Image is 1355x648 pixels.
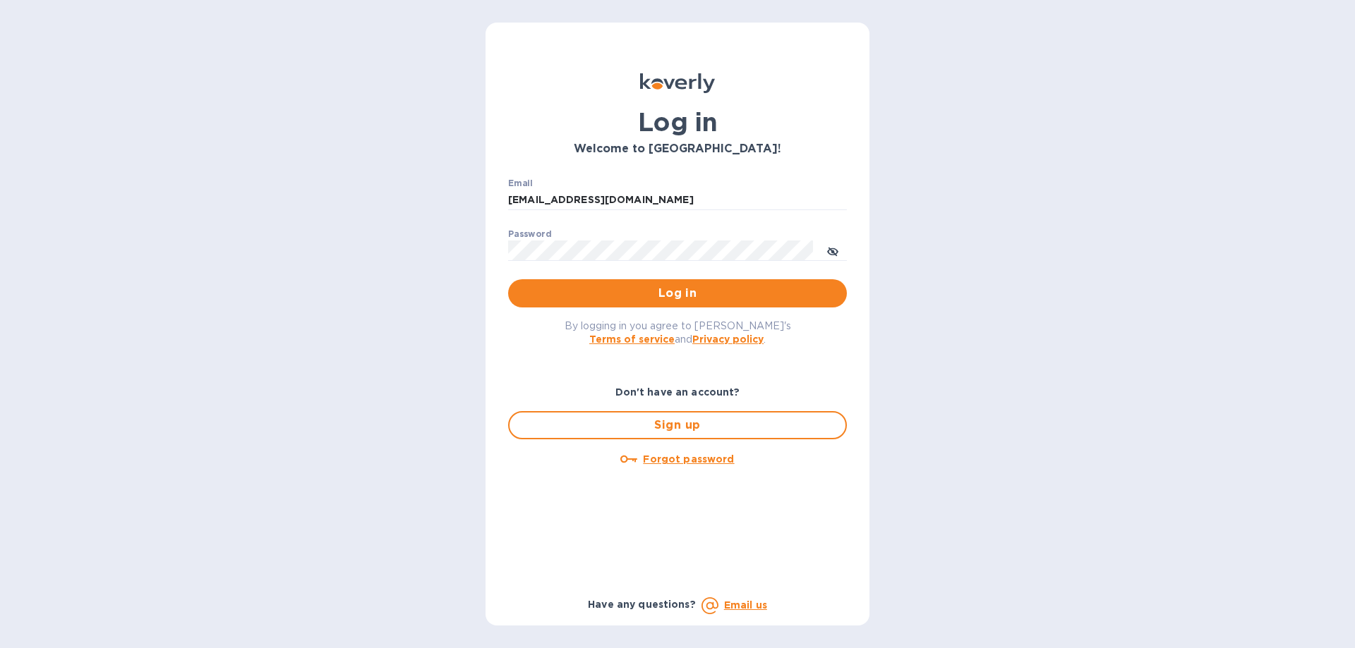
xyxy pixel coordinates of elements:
[508,230,551,238] label: Password
[615,386,740,398] b: Don't have an account?
[521,417,834,434] span: Sign up
[640,73,715,93] img: Koverly
[508,142,847,156] h3: Welcome to [GEOGRAPHIC_DATA]!
[508,190,847,211] input: Enter email address
[565,320,791,345] span: By logging in you agree to [PERSON_NAME]'s and .
[724,599,767,611] a: Email us
[589,334,675,345] a: Terms of service
[692,334,764,345] a: Privacy policy
[643,453,734,465] u: Forgot password
[508,107,847,137] h1: Log in
[508,411,847,439] button: Sign up
[508,279,847,307] button: Log in
[588,599,696,610] b: Have any questions?
[519,285,836,302] span: Log in
[819,236,847,264] button: toggle password visibility
[508,179,533,188] label: Email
